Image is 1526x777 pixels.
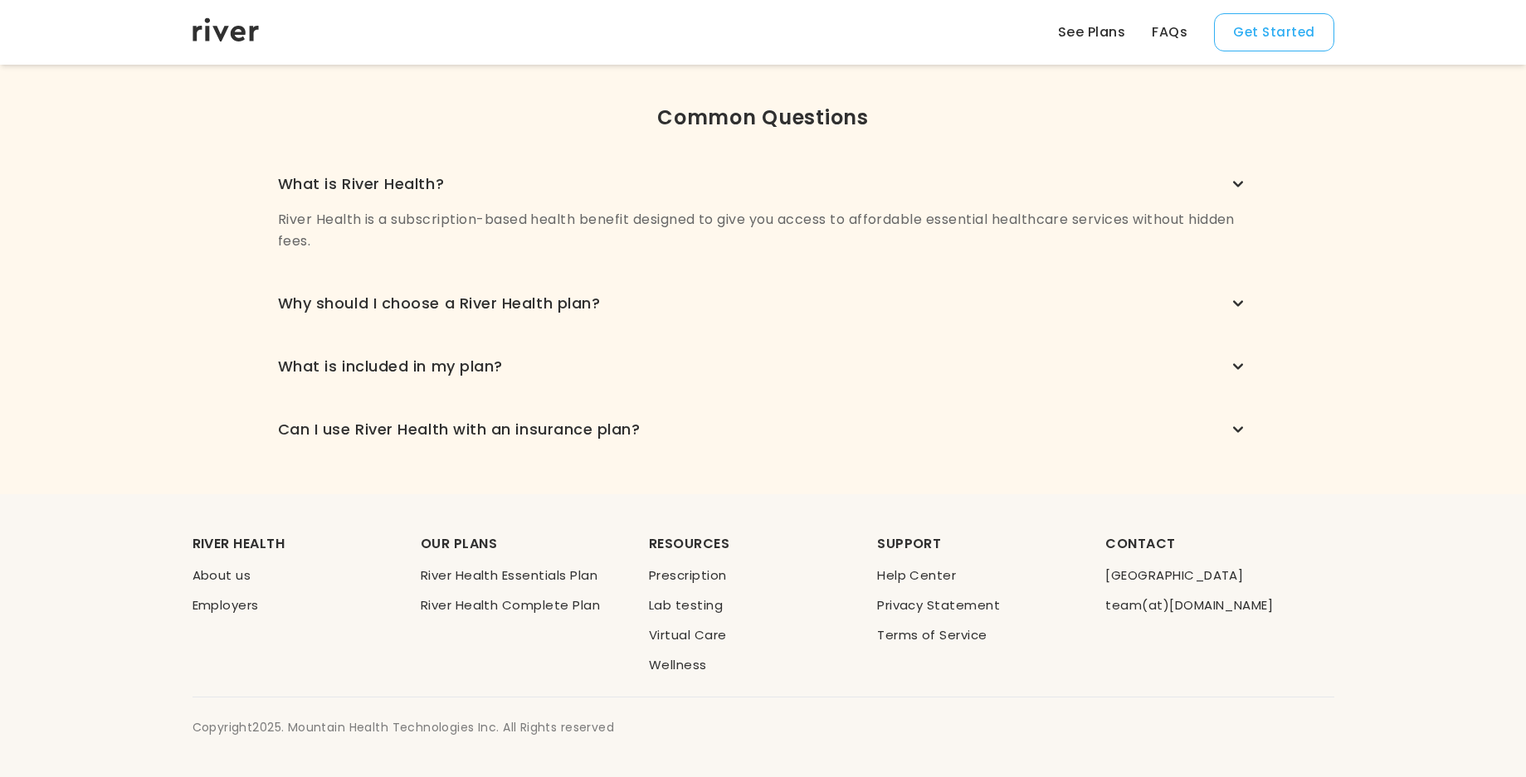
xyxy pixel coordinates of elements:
[1105,594,1333,617] li: team(at)[DOMAIN_NAME]
[1105,534,1333,554] div: CONTACT
[193,103,1334,133] div: Common Questions
[278,209,1249,252] p: River Health is a subscription-based health benefit designed to give you access to affordable ess...
[421,596,600,614] a: River Health Complete Plan
[877,596,1000,614] a: Privacy Statement
[278,172,444,196] div: What is River Health?
[649,566,727,584] a: Prescription
[193,596,259,614] a: Employers
[877,626,987,643] a: Terms of Service
[877,566,956,584] a: Help Center
[649,656,707,673] a: Wellness
[1152,22,1187,42] a: FAQs
[193,534,421,554] div: RIVER HEALTH
[1214,13,1333,51] button: Get Started
[421,534,649,554] div: OUR PLANS
[193,566,251,584] a: About us
[649,626,727,643] a: Virtual Care
[278,418,641,441] div: Can I use River Health with an insurance plan?
[1105,564,1333,587] li: [GEOGRAPHIC_DATA]
[649,534,877,554] div: RESOURCES
[649,596,723,614] a: Lab testing
[1058,22,1125,42] a: See Plans
[278,355,503,378] div: What is included in my plan?
[193,717,615,737] div: Copyright 2025 . Mountain Health Technologies Inc. All Rights reserved
[421,566,597,584] a: River Health Essentials Plan
[278,292,601,315] div: Why should I choose a River Health plan?
[877,534,1105,554] div: SUPPORT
